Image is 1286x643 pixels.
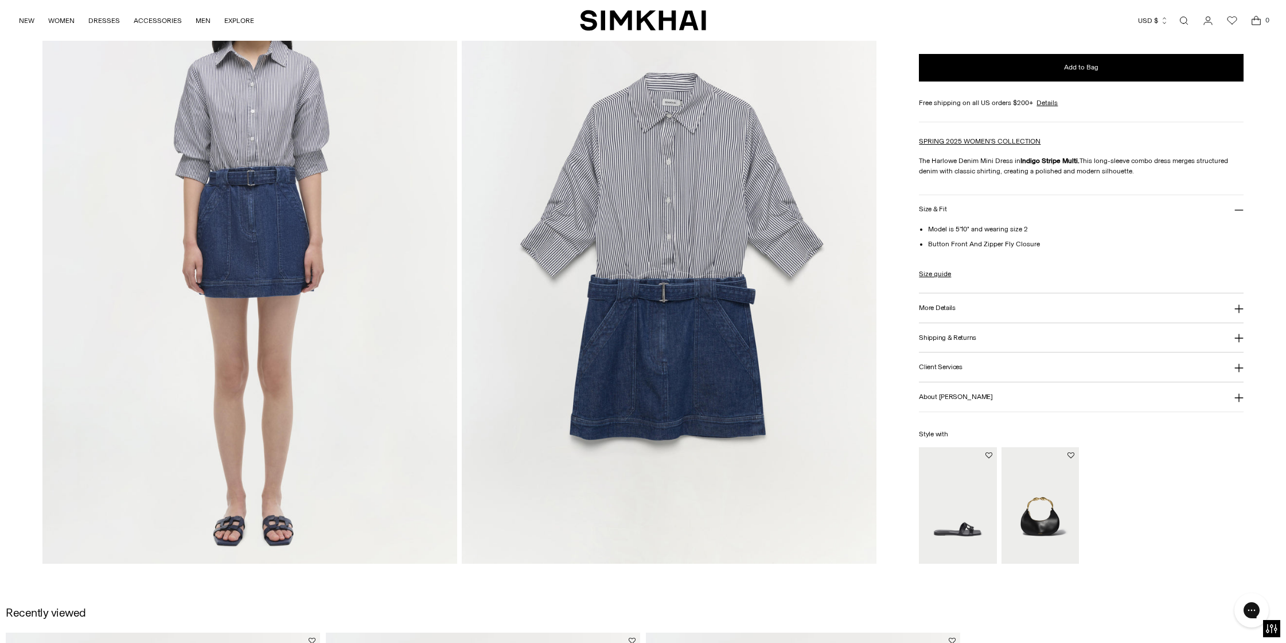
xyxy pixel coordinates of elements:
a: MEN [196,8,211,33]
h2: Recently viewed [6,606,86,619]
h6: Style with [919,431,1244,438]
span: Add to Bag [1064,63,1098,72]
li: Model is 5'10" and wearing size 2 [928,224,1244,234]
a: Open cart modal [1245,9,1268,32]
button: About [PERSON_NAME] [919,382,1244,412]
a: EXPLORE [224,8,254,33]
img: Simkhai Monogram Slide [919,447,996,564]
a: Open search modal [1172,9,1195,32]
button: Add to Wishlist [985,452,992,459]
p: The Harlowe Denim Mini Dress in This long-sleeve combo dress merges structured denim with classic... [919,156,1244,176]
button: Add to Wishlist [1067,452,1074,459]
h3: About [PERSON_NAME] [919,393,992,401]
button: More Details [919,293,1244,323]
a: SIMKHAI [580,9,706,32]
div: Free shipping on all US orders $200+ [919,98,1244,108]
li: Button Front And Zipper Fly Closure [928,239,1244,249]
a: Wishlist [1221,9,1244,32]
iframe: Gorgias live chat messenger [1229,589,1275,632]
a: Details [1036,98,1058,108]
h3: Shipping & Returns [919,334,976,342]
a: WOMEN [48,8,75,33]
h3: Client Services [919,363,962,371]
img: Nixi Hobo [1001,447,1079,564]
a: NEW [19,8,34,33]
button: Client Services [919,353,1244,382]
strong: Indigo Stripe Multi. [1020,157,1080,165]
a: ACCESSORIES [134,8,182,33]
button: Add to Bag [919,54,1244,82]
button: Shipping & Returns [919,323,1244,353]
button: USD $ [1138,8,1168,33]
a: SPRING 2025 WOMEN'S COLLECTION [919,137,1041,145]
a: Size guide [919,269,951,279]
a: Go to the account page [1197,9,1219,32]
span: 0 [1262,15,1272,25]
h3: Size & Fit [919,206,946,213]
a: DRESSES [88,8,120,33]
button: Size & Fit [919,195,1244,224]
h3: More Details [919,304,955,312]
